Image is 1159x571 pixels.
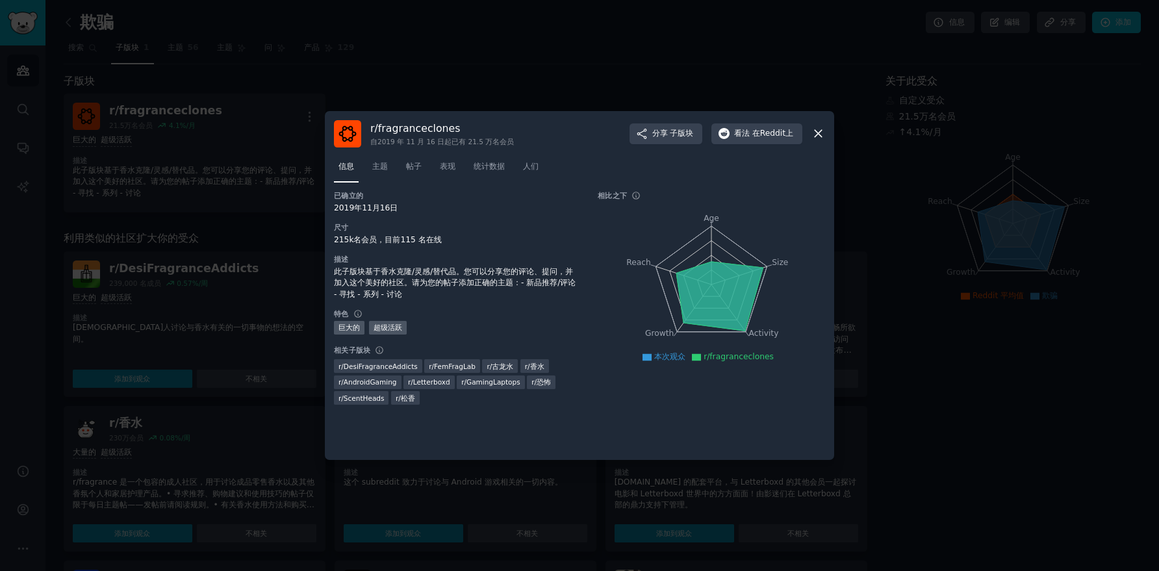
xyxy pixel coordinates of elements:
tspan: Growth [645,329,674,338]
a: 主题 [368,157,392,183]
font: r/ [429,362,434,370]
font: r/ [338,394,344,402]
a: 统计数据 [469,157,509,183]
font: ScentHeads [344,394,385,402]
font: r/ [396,394,401,402]
font: 2019年11月16日 [334,203,398,212]
font: 统计数据 [474,162,505,171]
font: r/ [525,362,530,370]
font: 相比之下 [598,192,627,199]
font: r/fragranceclones [704,352,774,361]
font: 相关子版块 [334,346,370,354]
font: r/ [338,362,344,370]
font: 分享 [652,129,668,138]
a: 表现 [435,157,460,183]
font: 恐怖 [537,378,551,386]
font: 香水 [530,362,544,370]
tspan: Age [704,214,719,223]
img: 香水克隆 [334,120,361,147]
font: 看法 [734,129,750,138]
button: 看法在Reddit上 [711,123,802,144]
font: FemFragLab [434,362,476,370]
font: r/ [338,378,344,386]
font: r/ [487,362,492,370]
font: 115 名在线 [400,235,441,244]
font: 本次观众 [654,352,685,361]
font: GamingLaptops [466,378,520,386]
font: 超级活跃 [374,324,402,331]
font: 松香 [401,394,415,402]
font: 巨大的 [338,324,360,331]
font: DesiFragranceAddicts [344,362,418,370]
font: 子版块 [670,129,693,138]
font: r/ [531,378,537,386]
font: 目前 [385,235,400,244]
font: r/ [408,378,413,386]
font: 此子版块基于香水克隆/灵感/替代品。您可以分享您的评论、提问，并加入这个美好的社区。请为您的帖子添加正确的主题：- 新品推荐/评论 - 寻找 - 系列 - 讨论 [334,267,576,299]
font: r/ [461,378,466,386]
font: 已有 21.5 万名 [452,138,500,146]
font: 描述 [334,255,349,263]
font: 帖子 [406,162,422,171]
tspan: Activity [749,329,779,338]
font: r/ [370,122,378,134]
button: 分享子版块 [630,123,703,144]
font: 自2019 年 11 月 16 日起 [370,138,452,146]
font: 主题 [372,162,388,171]
font: 古龙水 [492,362,513,370]
font: 名会员， [353,235,385,244]
font: AndroidGaming [344,378,397,386]
tspan: Reach [626,257,651,266]
tspan: Size [772,257,788,266]
font: 215k [334,235,353,244]
font: 尺寸 [334,223,349,231]
font: 人们 [523,162,539,171]
font: 会员 [500,138,514,146]
font: 特色 [334,310,349,318]
a: 信息 [334,157,359,183]
font: 在Reddit上 [752,129,793,138]
font: 表现 [440,162,455,171]
font: fragranceclones [378,122,461,134]
font: 信息 [338,162,354,171]
a: 人们 [518,157,543,183]
font: Letterboxd [413,378,450,386]
font: 已确立的 [334,192,363,199]
a: 帖子 [401,157,426,183]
